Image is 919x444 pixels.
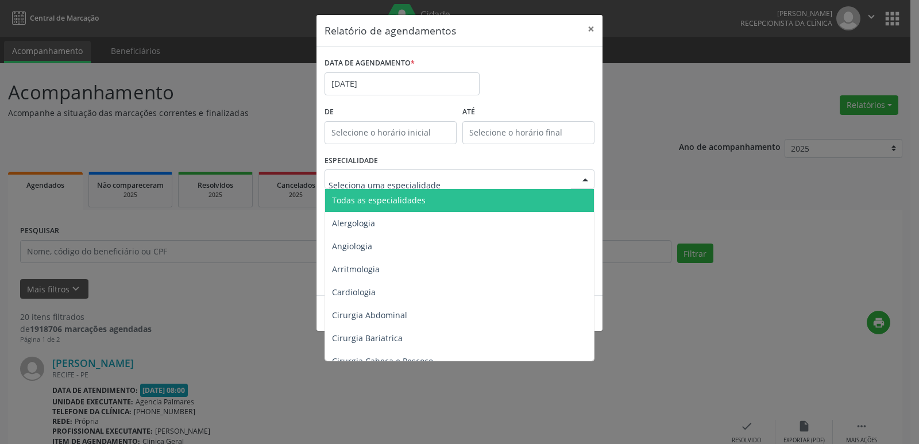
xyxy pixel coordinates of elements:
h5: Relatório de agendamentos [325,23,456,38]
input: Selecione o horário final [462,121,594,144]
span: Todas as especialidades [332,195,426,206]
input: Seleciona uma especialidade [329,173,571,196]
input: Selecione uma data ou intervalo [325,72,480,95]
button: Close [580,15,603,43]
label: ATÉ [462,103,594,121]
span: Alergologia [332,218,375,229]
span: Cirurgia Abdominal [332,310,407,321]
span: Cirurgia Bariatrica [332,333,403,343]
input: Selecione o horário inicial [325,121,457,144]
span: Arritmologia [332,264,380,275]
label: DATA DE AGENDAMENTO [325,55,415,72]
span: Cirurgia Cabeça e Pescoço [332,356,433,366]
span: Cardiologia [332,287,376,298]
label: ESPECIALIDADE [325,152,378,170]
label: De [325,103,457,121]
span: Angiologia [332,241,372,252]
